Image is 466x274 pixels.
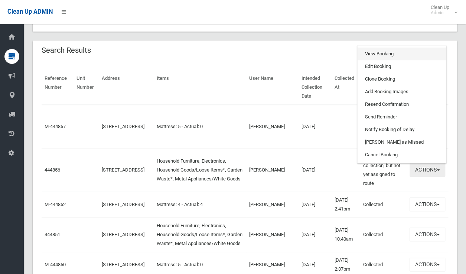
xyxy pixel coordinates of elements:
[358,136,446,149] a: [PERSON_NAME] as Missed
[332,192,360,217] td: [DATE] 2:41pm
[298,70,331,105] th: Intended Collection Date
[102,262,144,267] a: [STREET_ADDRESS]
[410,228,445,241] button: Actions
[102,167,144,173] a: [STREET_ADDRESS]
[154,105,246,149] td: Mattress: 5 - Actual: 0
[360,192,406,217] td: Collected
[154,148,246,192] td: Household Furniture, Electronics, Household Goods/Loose Items*, Garden Waste*, Metal Appliances/W...
[154,192,246,217] td: Mattress: 4 - Actual: 4
[42,70,74,105] th: Reference Number
[332,217,360,252] td: [DATE] 10:40am
[45,262,66,267] a: M-444850
[45,202,66,207] a: M-444852
[358,111,446,123] a: Send Reminder
[246,192,299,217] td: [PERSON_NAME]
[427,4,457,16] span: Clean Up
[358,60,446,73] a: Edit Booking
[358,48,446,60] a: View Booking
[74,70,99,105] th: Unit Number
[7,8,53,15] span: Clean Up ADMIN
[45,124,66,129] a: M-444857
[246,217,299,252] td: [PERSON_NAME]
[102,124,144,129] a: [STREET_ADDRESS]
[358,73,446,85] a: Clone Booking
[33,43,100,58] header: Search Results
[358,98,446,111] a: Resend Confirmation
[45,232,60,237] a: 444851
[410,163,445,177] button: Actions
[431,10,449,16] small: Admin
[298,192,331,217] td: [DATE]
[332,70,360,105] th: Collected At
[410,198,445,211] button: Actions
[246,148,299,192] td: [PERSON_NAME]
[246,70,299,105] th: User Name
[154,70,246,105] th: Items
[358,123,446,136] a: Notify Booking of Delay
[358,85,446,98] a: Add Booking Images
[102,202,144,207] a: [STREET_ADDRESS]
[99,70,154,105] th: Address
[298,105,331,149] td: [DATE]
[298,148,331,192] td: [DATE]
[102,232,144,237] a: [STREET_ADDRESS]
[45,167,60,173] a: 444856
[154,217,246,252] td: Household Furniture, Electronics, Household Goods/Loose Items*, Garden Waste*, Metal Appliances/W...
[410,258,445,271] button: Actions
[358,149,446,161] a: Cancel Booking
[298,217,331,252] td: [DATE]
[246,105,299,149] td: [PERSON_NAME]
[360,217,406,252] td: Collected
[360,148,406,192] td: Approved for collection, but not yet assigned to route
